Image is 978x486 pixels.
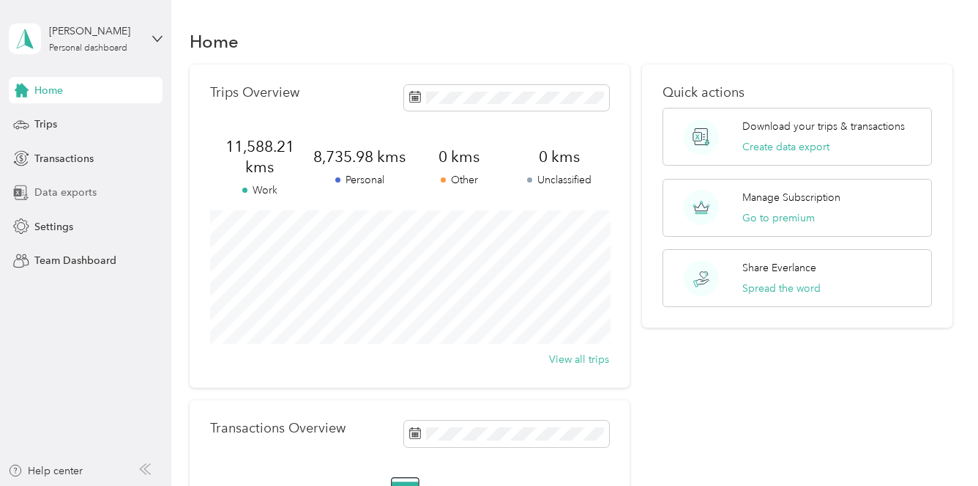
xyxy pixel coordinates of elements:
[34,83,63,98] span: Home
[310,147,409,167] span: 8,735.98 kms
[210,421,346,436] p: Transactions Overview
[8,463,83,479] button: Help center
[34,185,97,200] span: Data exports
[742,119,905,134] p: Download your trips & transactions
[409,172,509,188] p: Other
[190,34,239,49] h1: Home
[742,210,815,226] button: Go to premium
[509,172,608,188] p: Unclassified
[49,44,127,53] div: Personal dashboard
[742,281,821,296] button: Spread the word
[742,139,829,155] button: Create data export
[49,23,141,39] div: [PERSON_NAME]
[742,260,816,276] p: Share Everlance
[34,253,116,268] span: Team Dashboard
[742,190,840,205] p: Manage Subscription
[210,183,310,198] p: Work
[34,151,94,166] span: Transactions
[896,404,978,486] iframe: Everlance-gr Chat Button Frame
[549,352,609,367] button: View all trips
[210,85,299,100] p: Trips Overview
[509,147,608,167] span: 0 kms
[409,147,509,167] span: 0 kms
[34,219,73,235] span: Settings
[34,117,57,132] span: Trips
[662,85,932,100] p: Quick actions
[310,172,409,188] p: Personal
[210,136,310,177] span: 11,588.21 kms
